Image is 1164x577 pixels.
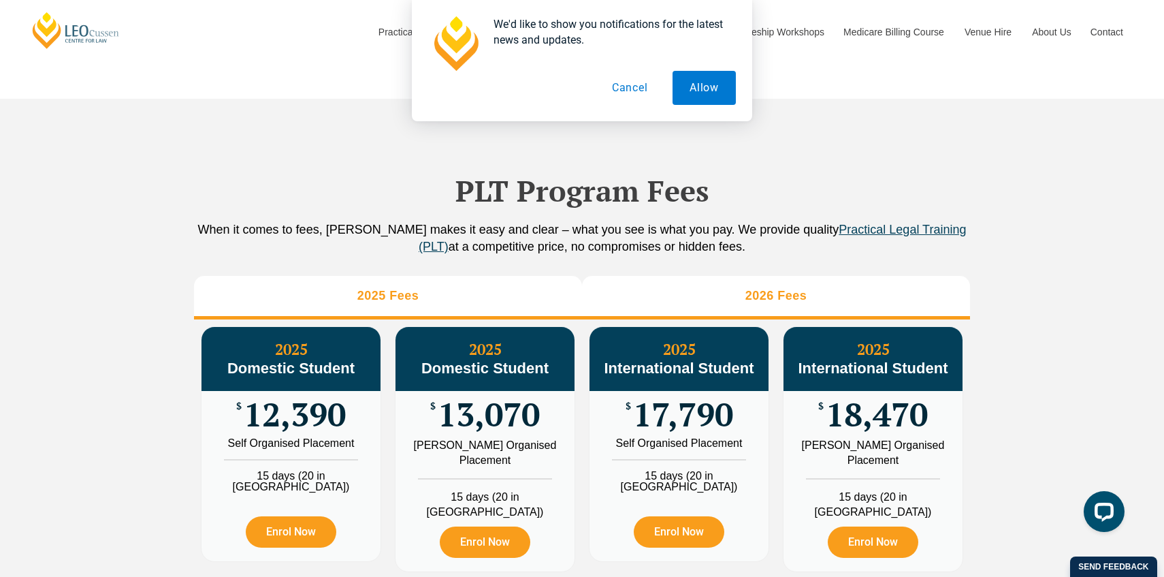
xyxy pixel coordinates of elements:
[595,71,665,105] button: Cancel
[1073,486,1130,543] iframe: LiveChat chat widget
[194,174,970,208] h2: PLT Program Fees
[440,527,530,558] a: Enrol Now
[212,438,370,449] div: Self Organised Placement
[246,516,336,548] a: Enrol Now
[673,71,736,105] button: Allow
[798,360,948,377] span: International Student
[783,341,963,377] h3: 2025
[406,438,564,468] div: [PERSON_NAME] Organised Placement
[783,478,963,520] li: 15 days (20 in [GEOGRAPHIC_DATA])
[421,360,549,377] span: Domestic Student
[600,438,758,449] div: Self Organised Placement
[483,16,736,48] div: We'd like to show you notifications for the latest news and updates.
[244,401,346,428] span: 12,390
[828,527,918,558] a: Enrol Now
[201,341,381,377] h3: 2025
[395,341,575,377] h3: 2025
[227,360,355,377] span: Domestic Student
[794,438,952,468] div: [PERSON_NAME] Organised Placement
[194,221,970,255] p: When it comes to fees, [PERSON_NAME] makes it easy and clear – what you see is what you pay. We p...
[818,401,824,411] span: $
[430,401,436,411] span: $
[745,288,807,304] h3: 2026 Fees
[201,459,381,493] li: 15 days (20 in [GEOGRAPHIC_DATA])
[634,516,724,548] a: Enrol Now
[589,459,769,493] li: 15 days (20 in [GEOGRAPHIC_DATA])
[826,401,928,428] span: 18,470
[236,401,242,411] span: $
[395,478,575,520] li: 15 days (20 in [GEOGRAPHIC_DATA])
[633,401,733,428] span: 17,790
[357,288,419,304] h3: 2025 Fees
[438,401,540,428] span: 13,070
[428,16,483,71] img: notification icon
[626,401,631,411] span: $
[604,360,754,377] span: International Student
[589,341,769,377] h3: 2025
